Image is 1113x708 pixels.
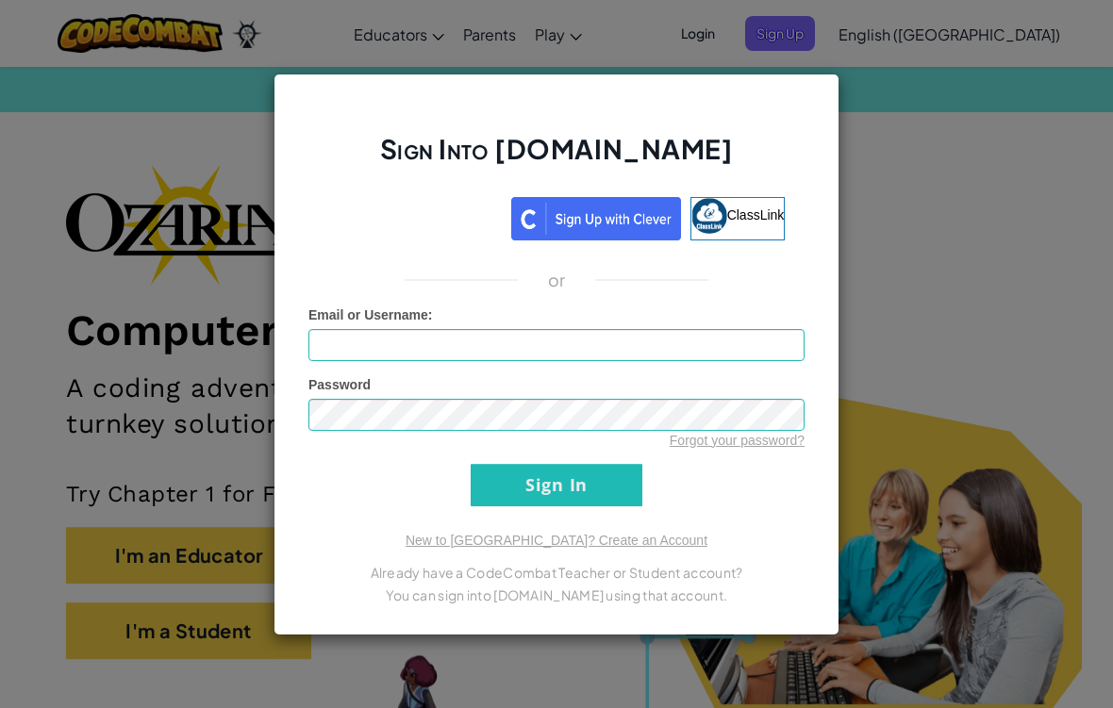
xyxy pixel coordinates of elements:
[328,197,502,240] a: Sign in with Google. Opens in new tab
[511,197,681,240] img: clever_sso_button@2x.png
[308,561,805,584] p: Already have a CodeCombat Teacher or Student account?
[328,195,502,237] div: Sign in with Google. Opens in new tab
[691,198,727,234] img: classlink-logo-small.png
[308,307,428,322] span: Email or Username
[319,195,511,237] iframe: Sign in with Google Button
[471,464,642,506] input: Sign In
[308,305,433,324] label: :
[670,433,805,448] a: Forgot your password?
[406,533,707,548] a: New to [GEOGRAPHIC_DATA]? Create an Account
[308,584,805,606] p: You can sign into [DOMAIN_NAME] using that account.
[308,131,805,186] h2: Sign Into [DOMAIN_NAME]
[308,377,371,392] span: Password
[725,19,1094,278] iframe: Sign in with Google Dialog
[548,269,566,291] p: or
